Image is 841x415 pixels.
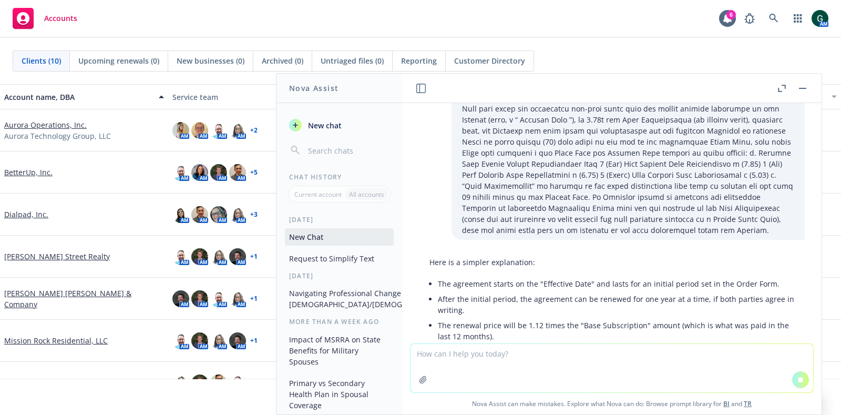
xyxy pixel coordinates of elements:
[4,130,111,141] span: Aurora Technology Group, LLC
[191,248,208,265] img: photo
[438,291,794,318] li: After the initial period, the agreement can be renewed for one year at a time, if both parties ag...
[210,332,227,349] img: photo
[250,296,258,302] a: + 1
[262,55,303,66] span: Archived (0)
[285,331,394,370] button: Impact of MSRRA on State Benefits for Military Spouses
[191,332,208,349] img: photo
[276,173,402,181] div: Chat History
[210,164,227,181] img: photo
[763,8,784,29] a: Search
[172,122,189,139] img: photo
[4,119,87,130] a: Aurora Operations, Inc.
[438,276,794,291] li: The agreement starts on the "Effective Date" and lasts for an initial period set in the Order Form.
[454,55,525,66] span: Customer Directory
[285,374,394,414] button: Primary vs Secondary Health Plan in Spousal Coverage
[229,206,246,223] img: photo
[289,83,339,94] h1: Nova Assist
[744,399,752,408] a: TR
[250,169,258,176] a: + 5
[172,164,189,181] img: photo
[229,290,246,307] img: photo
[172,92,332,103] div: Service team
[723,399,730,408] a: BI
[172,248,189,265] img: photo
[4,209,48,220] a: Dialpad, Inc.
[229,374,246,391] img: photo
[229,164,246,181] img: photo
[4,251,110,262] a: [PERSON_NAME] Street Realty
[172,332,189,349] img: photo
[229,122,246,139] img: photo
[438,318,794,344] li: The renewal price will be 1.12 times the "Base Subscription" amount (which is what was paid in th...
[306,143,389,158] input: Search chats
[210,122,227,139] img: photo
[726,10,736,19] div: 6
[191,122,208,139] img: photo
[250,338,258,344] a: + 1
[4,335,108,346] a: Mission Rock Residential, LLC
[177,55,244,66] span: New businesses (0)
[401,55,437,66] span: Reporting
[429,257,794,268] p: Here is a simpler explanation:
[349,190,384,199] p: All accounts
[172,290,189,307] img: photo
[191,290,208,307] img: photo
[229,332,246,349] img: photo
[306,120,342,131] span: New chat
[22,55,61,66] span: Clients (10)
[210,374,227,391] img: photo
[4,167,53,178] a: BetterUp, Inc.
[4,288,164,310] a: [PERSON_NAME] [PERSON_NAME] & Company
[250,127,258,134] a: + 2
[210,206,227,223] img: photo
[787,8,808,29] a: Switch app
[229,248,246,265] img: photo
[285,250,394,267] button: Request to Simplify Text
[4,92,152,103] div: Account name, DBA
[285,285,394,313] button: Navigating Professional Change as a [DEMOGRAPHIC_DATA]/[DEMOGRAPHIC_DATA]
[462,81,794,236] p: Loremip . Dolo Sitametco adip elits do eiu Temporinc Utla (et doloremag aliqu) eni adminimv qui n...
[191,164,208,181] img: photo
[172,206,189,223] img: photo
[276,215,402,224] div: [DATE]
[210,290,227,307] img: photo
[8,4,81,33] a: Accounts
[321,55,384,66] span: Untriaged files (0)
[276,271,402,280] div: [DATE]
[191,206,208,223] img: photo
[172,374,189,391] img: photo
[78,55,159,66] span: Upcoming renewals (0)
[276,317,402,326] div: More than a week ago
[250,211,258,218] a: + 3
[285,116,394,135] button: New chat
[294,190,342,199] p: Current account
[406,393,817,414] span: Nova Assist can make mistakes. Explore what Nova can do: Browse prompt library for and
[191,374,208,391] img: photo
[168,84,336,109] button: Service team
[812,10,828,27] img: photo
[4,377,57,388] a: Ncontracts LLC
[44,14,77,23] span: Accounts
[250,254,258,260] a: + 1
[739,8,760,29] a: Report a Bug
[285,228,394,246] button: New Chat
[210,248,227,265] img: photo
